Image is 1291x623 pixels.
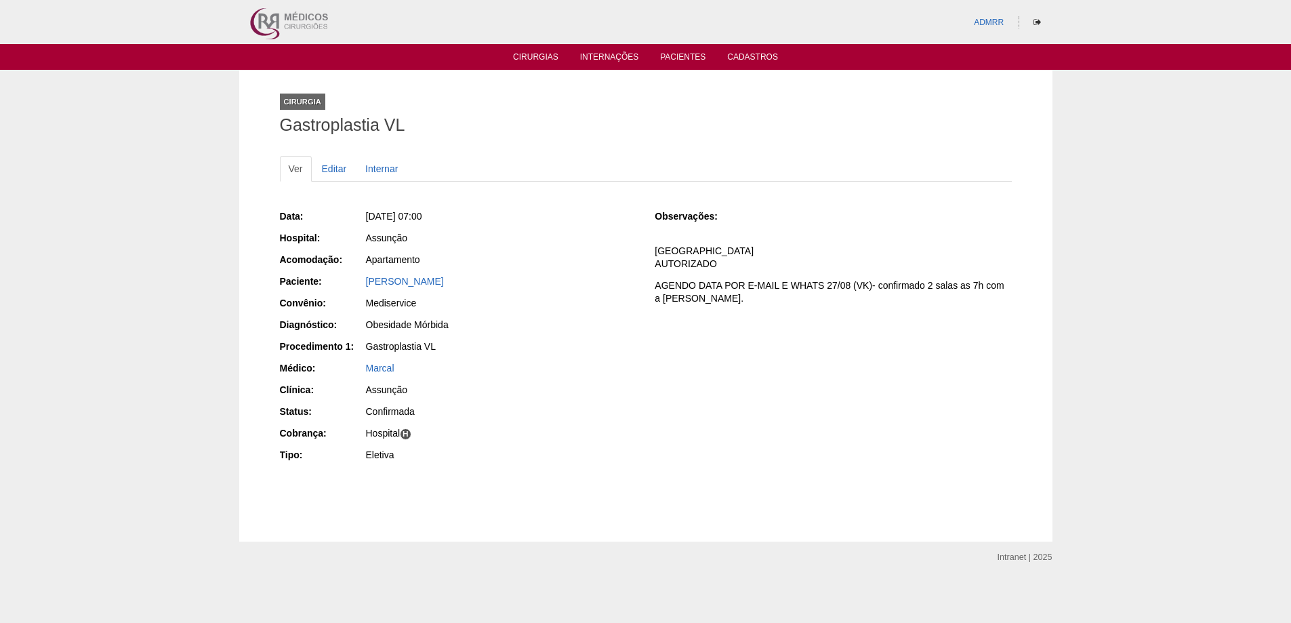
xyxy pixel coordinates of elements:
h1: Gastroplastia VL [280,117,1012,134]
div: Obesidade Mórbida [366,318,636,331]
a: Cadastros [727,52,778,66]
span: [DATE] 07:00 [366,211,422,222]
div: Data: [280,209,365,223]
span: H [400,428,411,440]
div: Assunção [366,383,636,397]
div: Observações: [655,209,739,223]
div: Cirurgia [280,94,325,110]
div: Procedimento 1: [280,340,365,353]
a: [PERSON_NAME] [366,276,444,287]
div: Tipo: [280,448,365,462]
p: AGENDO DATA POR E-MAIL E WHATS 27/08 (VK)- confirmado 2 salas as 7h com a [PERSON_NAME]. [655,279,1011,305]
p: [GEOGRAPHIC_DATA] AUTORIZADO [655,245,1011,270]
div: Hospital [366,426,636,440]
a: ADMRR [974,18,1004,27]
a: Ver [280,156,312,182]
div: Mediservice [366,296,636,310]
div: Assunção [366,231,636,245]
div: Status: [280,405,365,418]
div: Eletiva [366,448,636,462]
a: Internar [356,156,407,182]
div: Diagnóstico: [280,318,365,331]
div: Hospital: [280,231,365,245]
a: Pacientes [660,52,705,66]
a: Internações [580,52,639,66]
div: Apartamento [366,253,636,266]
div: Convênio: [280,296,365,310]
div: Intranet | 2025 [998,550,1052,564]
div: Paciente: [280,275,365,288]
div: Acomodação: [280,253,365,266]
div: Gastroplastia VL [366,340,636,353]
a: Editar [313,156,356,182]
div: Clínica: [280,383,365,397]
div: Cobrança: [280,426,365,440]
i: Sair [1033,18,1041,26]
div: Médico: [280,361,365,375]
div: Confirmada [366,405,636,418]
a: Cirurgias [513,52,558,66]
a: Marcal [366,363,394,374]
